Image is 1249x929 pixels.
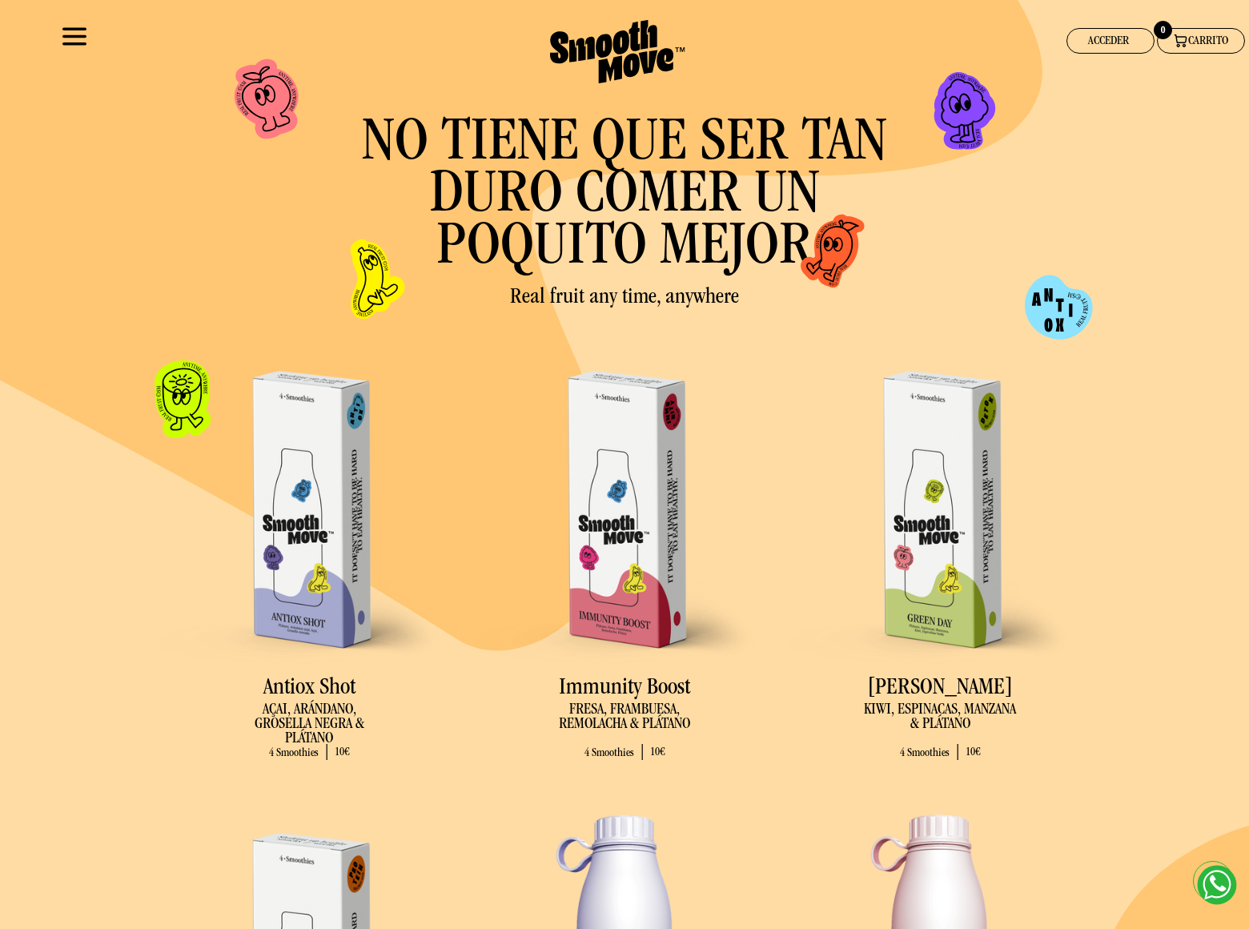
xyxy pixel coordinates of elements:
[260,120,989,276] div: NO TIENE QUE SER TAN DURO COMER UN POQUITO MEJOR
[1025,268,1093,346] img: Smooth Move
[476,674,774,703] div: Immunity Boost
[1187,29,1229,50] div: CARRITO
[1161,26,1165,36] span: 0
[151,360,215,438] img: Smooth Move
[1067,29,1150,50] div: ACCEDER
[269,746,319,761] div: 4 Smoothies
[476,344,774,674] a: Immunity Boost
[538,20,698,84] img: Smooth Move
[62,24,86,48] img: Smooth Move
[548,703,701,735] div: Fresa, Frambuesa, Remolacha & Plátano
[966,746,981,760] div: 10€
[444,284,805,312] div: Real fruit any time, anywhere
[900,746,950,761] div: 4 Smoothies
[160,344,459,674] a: Antiox Shot
[224,51,311,147] img: Smooth Move
[791,344,1090,669] img: Green Day
[233,703,385,735] div: Açai, Arándano, Grosella Negra & Plátano
[584,746,634,761] div: 4 Smoothies
[160,674,459,703] div: Antiox Shot
[801,212,865,290] img: Smooth Move
[400,20,837,90] a: Smooth Move
[317,229,416,330] img: Smooth Move
[335,746,350,760] div: 10€
[641,743,644,762] div: |
[1174,34,1187,47] img: Smooth Move
[791,674,1090,703] div: [PERSON_NAME]
[650,746,665,760] div: 10€
[956,743,959,762] div: |
[160,344,459,669] img: Antiox Shot
[933,72,997,150] img: Smooth Move
[476,344,774,669] img: Immunity Boost
[864,703,1016,735] div: Kiwi, Espinacas, Manzana & Plátano
[791,344,1090,674] a: Green Day
[325,743,328,762] div: |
